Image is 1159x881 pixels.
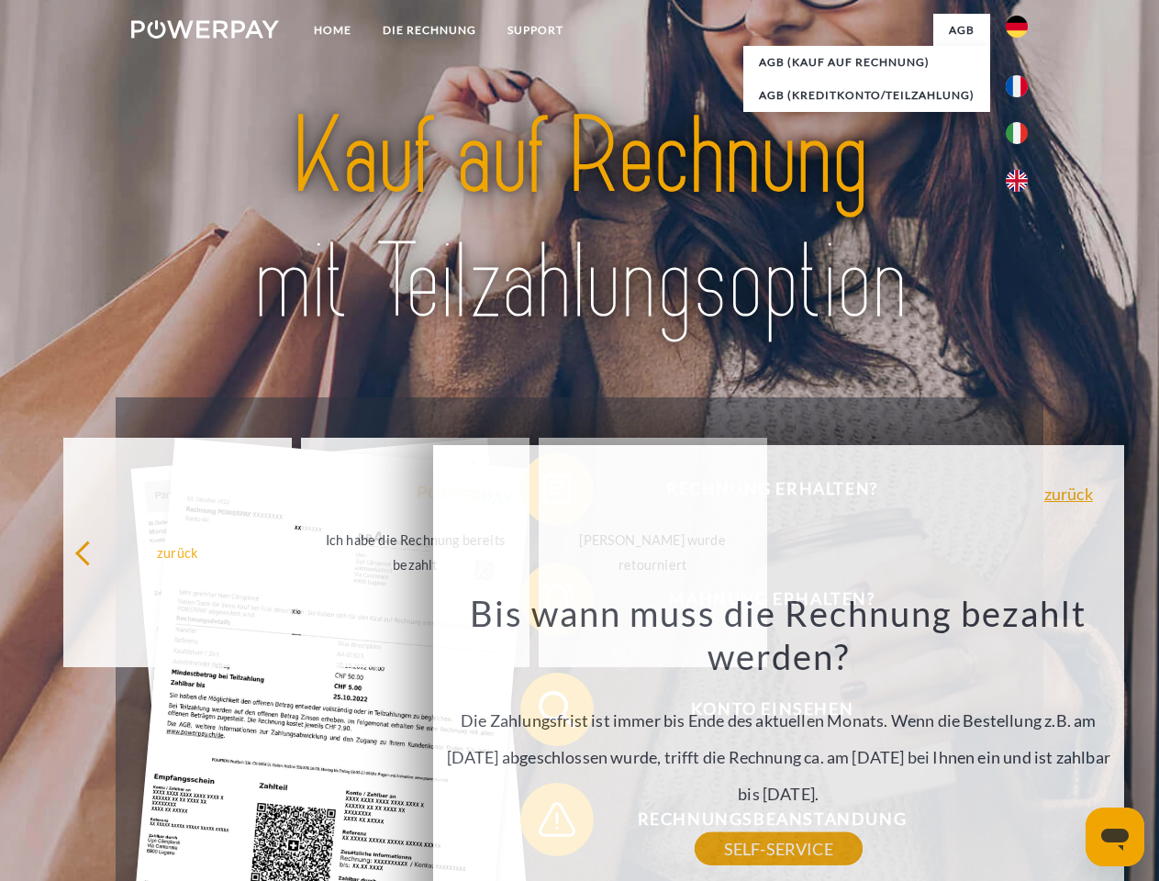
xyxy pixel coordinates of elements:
[131,20,279,39] img: logo-powerpay-white.svg
[74,540,281,564] div: zurück
[492,14,579,47] a: SUPPORT
[1086,808,1144,866] iframe: Schaltfläche zum Öffnen des Messaging-Fensters
[443,591,1113,849] div: Die Zahlungsfrist ist immer bis Ende des aktuellen Monats. Wenn die Bestellung z.B. am [DATE] abg...
[1006,170,1028,192] img: en
[443,591,1113,679] h3: Bis wann muss die Rechnung bezahlt werden?
[743,46,990,79] a: AGB (Kauf auf Rechnung)
[1044,485,1093,502] a: zurück
[1006,16,1028,38] img: de
[1006,122,1028,144] img: it
[312,528,518,577] div: Ich habe die Rechnung bereits bezahlt
[743,79,990,112] a: AGB (Kreditkonto/Teilzahlung)
[695,832,863,865] a: SELF-SERVICE
[933,14,990,47] a: agb
[298,14,367,47] a: Home
[1006,75,1028,97] img: fr
[367,14,492,47] a: DIE RECHNUNG
[175,88,984,351] img: title-powerpay_de.svg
